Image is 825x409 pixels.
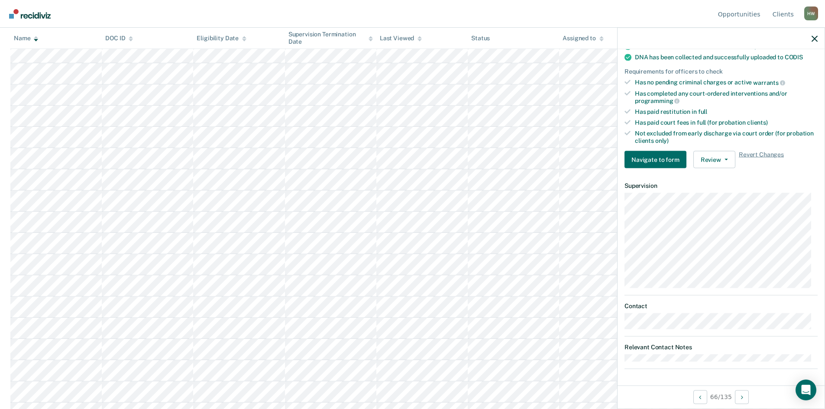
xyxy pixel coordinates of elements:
img: Recidiviz [9,9,51,19]
div: Name [14,35,38,42]
span: full [698,108,707,115]
div: Status [471,35,490,42]
a: Navigate to form link [624,151,690,168]
div: Assigned to [563,35,603,42]
dt: Supervision [624,182,818,190]
div: Last Viewed [380,35,422,42]
div: Has completed any court-ordered interventions and/or [635,90,818,104]
span: only) [655,137,669,144]
button: Previous Opportunity [693,390,707,404]
button: Review [693,151,735,168]
div: Has paid court fees in full (for probation [635,119,818,126]
div: Has no pending criminal charges or active [635,79,818,87]
span: CODIS [785,54,803,61]
div: Requirements for officers to check [624,68,818,75]
div: Not excluded from early discharge via court order (for probation clients [635,129,818,144]
div: Eligibility Date [197,35,246,42]
div: DOC ID [105,35,133,42]
div: Supervision Termination Date [288,31,373,45]
div: Has paid restitution in [635,108,818,116]
button: Profile dropdown button [804,6,818,20]
button: Navigate to form [624,151,686,168]
span: warrants [753,79,785,86]
dt: Relevant Contact Notes [624,344,818,351]
span: Revert Changes [739,151,784,168]
span: months [773,43,794,50]
div: H W [804,6,818,20]
dt: Contact [624,302,818,309]
div: 66 / 135 [618,385,825,408]
span: programming [635,97,679,104]
button: Next Opportunity [735,390,749,404]
span: clients) [747,119,768,126]
div: Open Intercom Messenger [796,380,816,400]
div: DNA has been collected and successfully uploaded to [635,54,818,61]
